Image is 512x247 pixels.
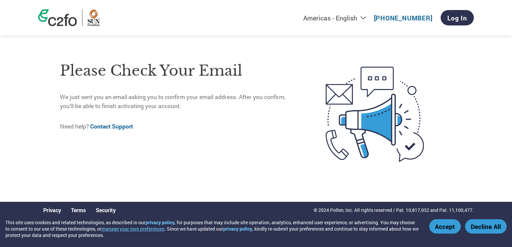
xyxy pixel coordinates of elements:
a: [PHONE_NUMBER] [374,14,433,22]
img: Sun Pharma [87,9,100,26]
img: open-email [298,55,452,174]
a: Log In [441,10,474,25]
h1: Please check your email [60,60,298,82]
a: Privacy [43,207,61,214]
button: Decline All [465,219,507,234]
img: c2fo logo [38,9,77,26]
a: Contact Support [90,122,133,130]
button: Accept [429,219,461,234]
div: This site uses cookies and related technologies, as described in our , for purposes that may incl... [5,219,420,238]
p: We just sent you an email asking you to confirm your email address. After you confirm, you’ll be ... [60,93,298,110]
button: manage your own preferences [102,226,165,232]
a: Terms [71,207,86,214]
a: privacy policy [223,226,252,232]
p: Need help? [60,122,298,131]
a: privacy policy [145,219,175,226]
a: Security [96,207,116,214]
p: © 2024 Pollen, Inc. All rights reserved / Pat. 10,817,932 and Pat. 11,100,477. [314,207,474,214]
